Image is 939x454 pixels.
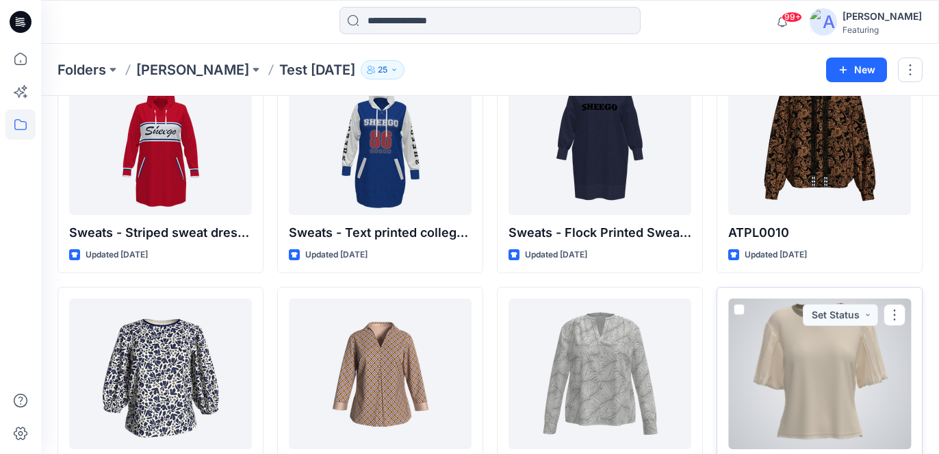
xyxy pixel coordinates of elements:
[361,60,404,79] button: 25
[86,248,148,262] p: Updated [DATE]
[305,248,368,262] p: Updated [DATE]
[289,223,472,242] p: Sweats - Text printed college style sweat dress
[826,58,887,82] button: New
[728,299,911,449] a: ATPL0005
[525,248,587,262] p: Updated [DATE]
[810,8,837,36] img: avatar
[745,248,807,262] p: Updated [DATE]
[69,299,252,449] a: ATPL0008
[136,60,249,79] a: [PERSON_NAME]
[842,8,922,25] div: [PERSON_NAME]
[509,223,691,242] p: Sweats - Flock Printed Sweat Dress
[69,64,252,215] a: Sweats - Striped sweat dress with printed text
[509,64,691,215] a: Sweats - Flock Printed Sweat Dress
[378,62,387,77] p: 25
[782,12,802,23] span: 99+
[57,60,106,79] a: Folders
[289,64,472,215] a: Sweats - Text printed college style sweat dress
[728,64,911,215] a: ATPL0010
[842,25,922,35] div: Featuring
[289,299,472,449] a: ATPL0007
[279,60,355,79] p: Test [DATE]
[728,223,911,242] p: ATPL0010
[509,299,691,449] a: ATPL0006
[69,223,252,242] p: Sweats - Striped sweat dress with printed text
